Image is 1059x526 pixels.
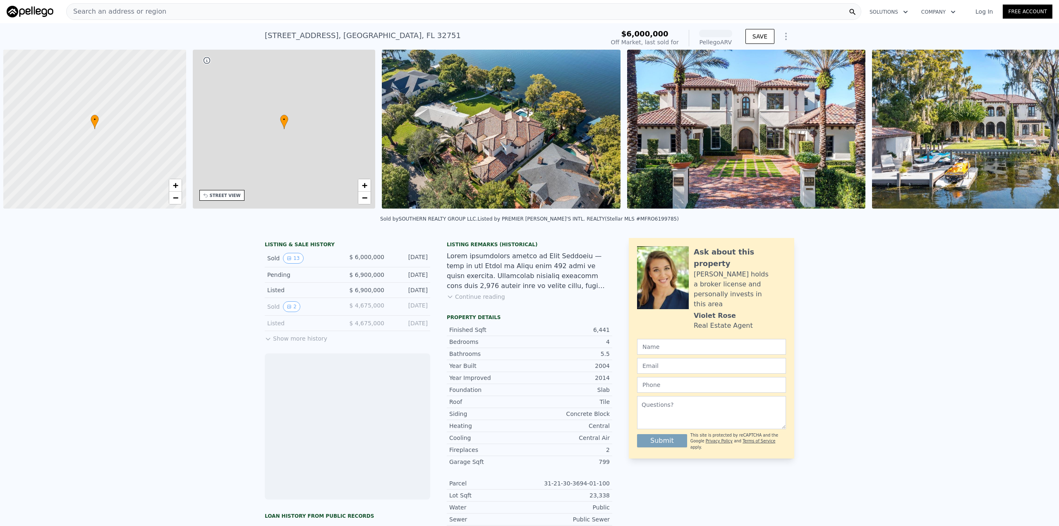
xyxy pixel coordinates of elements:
[447,293,505,301] button: Continue reading
[280,116,288,123] span: •
[358,192,371,204] a: Zoom out
[529,338,610,346] div: 4
[349,287,384,293] span: $ 6,900,000
[449,446,529,454] div: Fireplaces
[173,180,178,190] span: +
[173,192,178,203] span: −
[743,439,775,443] a: Terms of Service
[529,446,610,454] div: 2
[449,434,529,442] div: Cooling
[611,38,679,46] div: Off Market, last sold for
[449,374,529,382] div: Year Improved
[449,479,529,488] div: Parcel
[778,28,794,45] button: Show Options
[529,479,610,488] div: 31-21-30-3694-01-100
[449,326,529,334] div: Finished Sqft
[529,458,610,466] div: 799
[478,216,679,222] div: Listed by PREMIER [PERSON_NAME]'S INTL. REALTY (Stellar MLS #MFRO6199785)
[449,458,529,466] div: Garage Sqft
[91,116,99,123] span: •
[529,398,610,406] div: Tile
[447,314,612,321] div: Property details
[529,410,610,418] div: Concrete Block
[380,216,478,222] div: Sold by SOUTHERN REALTY GROUP LLC .
[349,302,384,309] span: $ 4,675,000
[915,5,962,19] button: Company
[529,386,610,394] div: Slab
[91,115,99,129] div: •
[391,301,428,312] div: [DATE]
[449,338,529,346] div: Bedrooms
[449,362,529,370] div: Year Built
[362,180,367,190] span: +
[391,271,428,279] div: [DATE]
[637,434,687,447] button: Submit
[627,50,866,209] img: Sale: 47181794 Parcel: 47017059
[529,374,610,382] div: 2014
[362,192,367,203] span: −
[621,29,668,38] span: $6,000,000
[529,434,610,442] div: Central Air
[529,422,610,430] div: Central
[280,115,288,129] div: •
[391,253,428,264] div: [DATE]
[745,29,774,44] button: SAVE
[265,331,327,343] button: Show more history
[529,350,610,358] div: 5.5
[382,50,621,209] img: Sale: 47181794 Parcel: 47017059
[265,513,430,519] div: Loan history from public records
[1003,5,1052,19] a: Free Account
[349,254,384,260] span: $ 6,000,000
[449,491,529,500] div: Lot Sqft
[447,241,612,248] div: Listing Remarks (Historical)
[283,253,303,264] button: View historical data
[529,515,610,524] div: Public Sewer
[7,6,53,17] img: Pellego
[529,326,610,334] div: 6,441
[447,251,612,291] div: Lorem ipsumdolors ametco ad Elit Seddoeiu — temp in utl Etdol ma Aliqu enim 492 admi ve quisn exe...
[699,38,732,46] div: Pellego ARV
[449,515,529,524] div: Sewer
[349,320,384,327] span: $ 4,675,000
[637,358,786,374] input: Email
[690,432,786,450] div: This site is protected by reCAPTCHA and the Google and apply.
[391,286,428,294] div: [DATE]
[349,271,384,278] span: $ 6,900,000
[529,362,610,370] div: 2004
[169,179,182,192] a: Zoom in
[449,503,529,512] div: Water
[267,253,341,264] div: Sold
[637,377,786,393] input: Phone
[637,339,786,355] input: Name
[358,179,371,192] a: Zoom in
[267,301,341,312] div: Sold
[449,350,529,358] div: Bathrooms
[694,311,736,321] div: Violet Rose
[694,321,753,331] div: Real Estate Agent
[863,5,915,19] button: Solutions
[529,491,610,500] div: 23,338
[449,386,529,394] div: Foundation
[449,398,529,406] div: Roof
[210,192,241,199] div: STREET VIEW
[267,319,341,327] div: Listed
[283,301,300,312] button: View historical data
[67,7,166,17] span: Search an address or region
[706,439,733,443] a: Privacy Policy
[966,7,1003,16] a: Log In
[449,410,529,418] div: Siding
[694,246,786,269] div: Ask about this property
[391,319,428,327] div: [DATE]
[267,286,341,294] div: Listed
[265,30,461,41] div: [STREET_ADDRESS] , [GEOGRAPHIC_DATA] , FL 32751
[529,503,610,512] div: Public
[694,269,786,309] div: [PERSON_NAME] holds a broker license and personally invests in this area
[169,192,182,204] a: Zoom out
[267,271,341,279] div: Pending
[265,241,430,250] div: LISTING & SALE HISTORY
[449,422,529,430] div: Heating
